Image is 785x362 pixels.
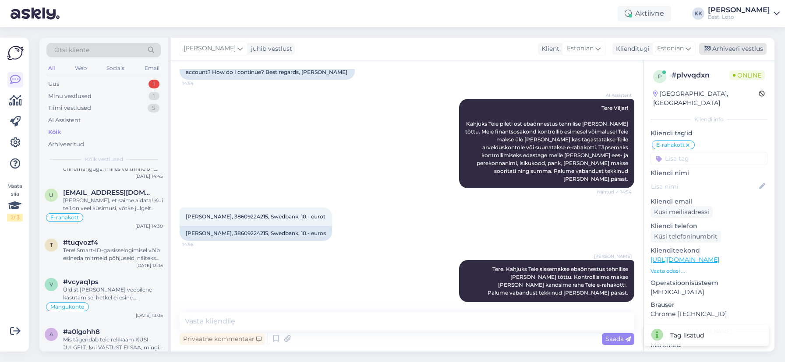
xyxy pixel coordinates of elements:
div: 5 [148,104,159,112]
p: Operatsioonisüsteem [651,278,767,288]
div: Klient [538,44,559,53]
div: Vaata siia [7,182,23,221]
div: Arhiveeri vestlus [699,43,767,55]
div: [PERSON_NAME] [708,7,770,14]
div: Arhiveeritud [48,140,84,149]
span: Saada [605,335,631,343]
span: a [50,331,53,337]
p: Brauser [651,300,767,309]
p: Kliendi telefon [651,221,767,231]
span: Tere. Kahjuks Teie sissemakse ebaõnnestus tehnilise [PERSON_NAME] tõttu. Kontrollisime makse [PER... [488,266,629,296]
div: [GEOGRAPHIC_DATA], [GEOGRAPHIC_DATA] [653,89,759,108]
span: 14:54 [182,80,215,87]
div: Web [73,63,88,74]
div: [PERSON_NAME], 38609224215, Swedbank, 10.- euros [180,226,332,241]
div: [DATE] 13:35 [136,262,163,269]
div: [DATE] 13:05 [136,312,163,319]
div: # plvvqdxn [672,70,729,81]
div: Tag lisatud [670,331,704,340]
span: u [49,192,53,198]
span: Otsi kliente [54,46,89,55]
span: #a0lgohh8 [63,328,100,336]
p: Vaata edasi ... [651,267,767,275]
div: KK [692,7,704,20]
span: 15:31 [599,302,632,309]
div: Küsi telefoninumbrit [651,231,721,243]
div: Uus [48,80,59,88]
p: Klienditeekond [651,246,767,255]
div: Klienditugi [612,44,650,53]
p: Kliendi tag'id [651,129,767,138]
div: Üldist [PERSON_NAME] veebilehe kasutamisel hetkel ei esine. Soovitame kustutada veebilehitseja va... [63,286,163,302]
div: 1 [149,80,159,88]
span: AI Assistent [599,92,632,98]
div: Küsi meiliaadressi [651,206,713,218]
p: Kliendi nimi [651,169,767,178]
span: v [50,281,53,288]
div: [PERSON_NAME], et saime aidata! Kui teil on veel küsimusi, võtke julgelt ühendust. [63,197,163,212]
a: [PERSON_NAME]Eesti Loto [708,7,780,21]
span: [PERSON_NAME] [184,44,236,53]
span: 14:56 [182,241,215,248]
div: [DATE] 14:30 [135,223,163,229]
span: Estonian [567,44,594,53]
div: Socials [105,63,126,74]
span: Online [729,70,765,80]
span: p [658,73,662,80]
span: Kõik vestlused [85,155,123,163]
div: Email [143,63,161,74]
span: Nähtud ✓ 14:54 [597,189,632,195]
span: E-rahakott [656,142,685,148]
div: All [46,63,57,74]
div: AI Assistent [48,116,81,125]
div: 2 / 3 [7,214,23,221]
div: Eesti Loto [708,14,770,21]
span: ullarparnmets999@gmail.com [63,189,154,197]
p: Chrome [TECHNICAL_ID] [651,309,767,319]
div: juhib vestlust [248,44,292,53]
div: Mis tägendab teie rekkaam KÜSI JULGELT, kui VASTUST EI SAA, mingi hämamine? [63,336,163,351]
span: [PERSON_NAME], 38609224215, Swedbank, 10.- eurot [186,213,325,220]
div: Kliendi info [651,116,767,123]
p: [MEDICAL_DATA] [651,288,767,297]
div: Kõik [48,128,61,137]
div: Tiimi vestlused [48,104,91,112]
div: [DATE] 14:45 [135,173,163,179]
div: Minu vestlused [48,92,92,101]
span: E-rahakott [50,215,79,220]
div: Aktiivne [618,6,671,21]
span: #vcyaq1ps [63,278,99,286]
div: Tere! Smart-ID-ga sisselogimisel võib esineda mitmeid põhjuseid, näiteks internetiühendus, seade ... [63,246,163,262]
p: Kliendi email [651,197,767,206]
span: Estonian [657,44,684,53]
span: [PERSON_NAME] [594,253,632,260]
span: Mängukonto [50,304,85,309]
a: [URL][DOMAIN_NAME] [651,256,719,264]
span: #tuqvozf4 [63,239,98,246]
input: Lisa tag [651,152,767,165]
div: 1 [149,92,159,101]
div: Privaatne kommentaar [180,333,265,345]
input: Lisa nimi [651,182,757,191]
img: Askly Logo [7,45,24,61]
span: t [50,242,53,248]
